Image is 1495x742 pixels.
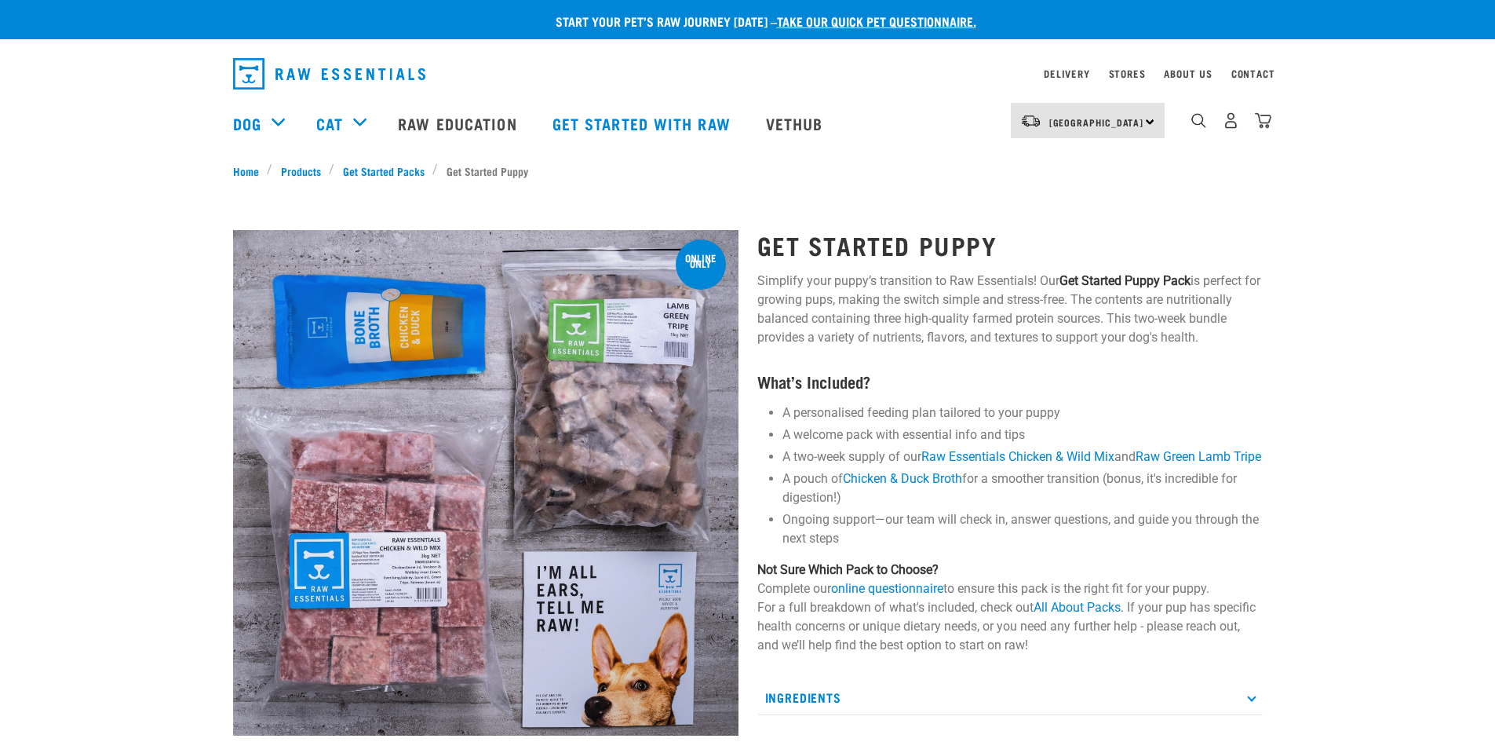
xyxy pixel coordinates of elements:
[782,426,1263,444] li: A welcome pack with essential info and tips
[233,58,425,90] img: Raw Essentials Logo
[1049,119,1144,125] span: [GEOGRAPHIC_DATA]
[757,377,870,386] strong: What’s Included?
[757,562,939,577] strong: Not Sure Which Pack to Choose?
[1255,112,1271,129] img: home-icon@2x.png
[1136,449,1261,464] a: Raw Green Lamb Tripe
[757,272,1263,347] p: Simplify your puppy’s transition to Raw Essentials! Our is perfect for growing pups, making the s...
[757,680,1263,715] p: Ingredients
[221,52,1275,96] nav: dropdown navigation
[382,92,536,155] a: Raw Education
[537,92,750,155] a: Get started with Raw
[757,561,1263,655] p: Complete our to ensure this pack is the right fit for your puppy. For a full breakdown of what's ...
[1164,71,1212,76] a: About Us
[1044,71,1089,76] a: Delivery
[316,111,343,135] a: Cat
[750,92,843,155] a: Vethub
[921,449,1114,464] a: Raw Essentials Chicken & Wild Mix
[777,17,976,24] a: take our quick pet questionnaire.
[782,510,1263,548] li: Ongoing support—our team will check in, answer questions, and guide you through the next steps
[233,111,261,135] a: Dog
[1231,71,1275,76] a: Contact
[843,471,962,486] a: Chicken & Duck Broth
[782,404,1263,422] li: A personalised feeding plan tailored to your puppy
[1223,112,1239,129] img: user.png
[1020,114,1041,128] img: van-moving.png
[334,163,432,179] a: Get Started Packs
[831,581,943,596] a: online questionnaire
[782,448,1263,466] li: A two-week supply of our and
[233,230,738,736] img: NPS Puppy Update
[1059,273,1191,288] strong: Get Started Puppy Pack
[782,470,1263,507] li: A pouch of for a smoother transition (bonus, it's incredible for digestion!)
[233,163,268,179] a: Home
[1034,600,1121,615] a: All About Packs
[272,163,329,179] a: Products
[233,163,1263,179] nav: breadcrumbs
[757,231,1263,259] h1: Get Started Puppy
[1191,113,1206,128] img: home-icon-1@2x.png
[1109,71,1146,76] a: Stores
